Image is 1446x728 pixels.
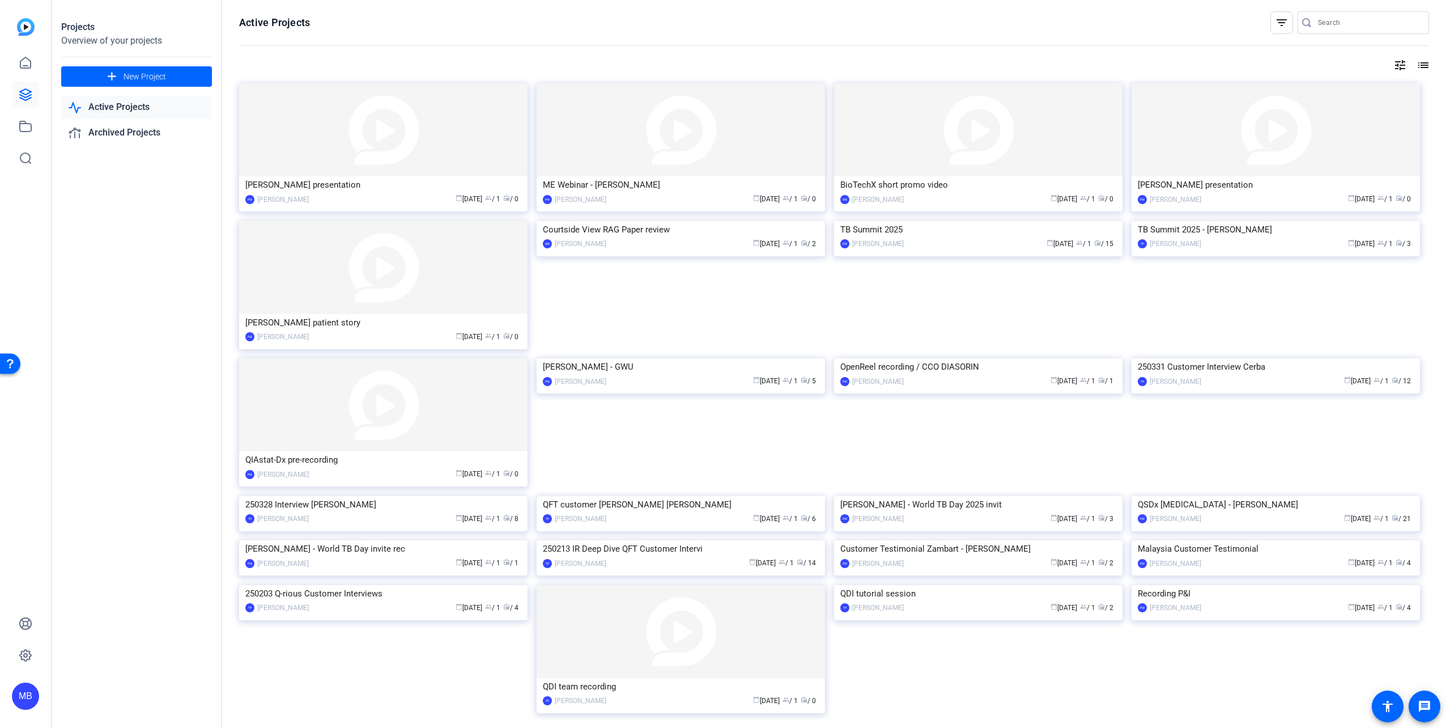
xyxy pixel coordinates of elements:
[753,376,760,383] span: calendar_today
[1138,540,1414,557] div: Malaysia Customer Testimonial
[1393,58,1407,72] mat-icon: tune
[239,16,310,29] h1: Active Projects
[1396,195,1411,203] span: / 0
[1098,604,1113,612] span: / 2
[840,195,849,204] div: MB
[1098,515,1113,523] span: / 3
[555,238,606,249] div: [PERSON_NAME]
[503,559,518,567] span: / 1
[1396,604,1411,612] span: / 4
[1348,558,1355,565] span: calendar_today
[1150,376,1201,387] div: [PERSON_NAME]
[503,470,518,478] span: / 0
[543,176,819,193] div: ME Webinar - [PERSON_NAME]
[801,697,816,705] span: / 0
[782,194,789,201] span: group
[1098,194,1105,201] span: radio
[782,376,789,383] span: group
[543,239,552,248] div: MB
[782,514,789,521] span: group
[840,559,849,568] div: PW
[1138,358,1414,375] div: 250331 Customer Interview Cerba
[1396,603,1402,610] span: radio
[1076,239,1083,246] span: group
[1051,515,1077,523] span: [DATE]
[1150,238,1201,249] div: [PERSON_NAME]
[1348,240,1375,248] span: [DATE]
[1377,604,1393,612] span: / 1
[1094,240,1113,248] span: / 15
[1051,558,1057,565] span: calendar_today
[1348,195,1375,203] span: [DATE]
[1098,559,1113,567] span: / 2
[456,558,462,565] span: calendar_today
[801,239,807,246] span: radio
[485,469,492,476] span: group
[61,20,212,34] div: Projects
[1348,559,1375,567] span: [DATE]
[782,697,798,705] span: / 1
[485,333,500,341] span: / 1
[797,558,803,565] span: radio
[753,194,760,201] span: calendar_today
[245,585,521,602] div: 250203 Q-rious Customer Interviews
[1392,377,1411,385] span: / 12
[61,96,212,119] a: Active Projects
[1396,239,1402,246] span: radio
[1377,559,1393,567] span: / 1
[1392,514,1398,521] span: radio
[1098,558,1105,565] span: radio
[1373,515,1389,523] span: / 1
[1080,194,1087,201] span: group
[1415,58,1429,72] mat-icon: list
[1098,514,1105,521] span: radio
[503,515,518,523] span: / 8
[485,559,500,567] span: / 1
[543,678,819,695] div: QDI team recording
[1377,240,1393,248] span: / 1
[753,377,780,385] span: [DATE]
[1080,195,1095,203] span: / 1
[1373,376,1380,383] span: group
[456,515,482,523] span: [DATE]
[1080,558,1087,565] span: group
[1138,176,1414,193] div: [PERSON_NAME] presentation
[1051,603,1057,610] span: calendar_today
[1348,604,1375,612] span: [DATE]
[245,496,521,513] div: 250328 Interview [PERSON_NAME]
[257,331,309,342] div: [PERSON_NAME]
[1080,604,1095,612] span: / 1
[840,221,1116,238] div: TB Summit 2025
[124,71,166,83] span: New Project
[1098,377,1113,385] span: / 1
[485,332,492,339] span: group
[503,194,510,201] span: radio
[555,376,606,387] div: [PERSON_NAME]
[782,377,798,385] span: / 1
[503,514,510,521] span: radio
[1348,194,1355,201] span: calendar_today
[503,333,518,341] span: / 0
[1138,377,1147,386] div: TP
[245,314,521,331] div: [PERSON_NAME] patient story
[1080,603,1087,610] span: group
[753,696,760,703] span: calendar_today
[782,240,798,248] span: / 1
[801,696,807,703] span: radio
[779,558,785,565] span: group
[840,176,1116,193] div: BioTechX short promo video
[485,470,500,478] span: / 1
[485,603,492,610] span: group
[840,514,849,523] div: PW
[456,332,462,339] span: calendar_today
[555,513,606,524] div: [PERSON_NAME]
[1396,194,1402,201] span: radio
[1047,240,1073,248] span: [DATE]
[840,496,1116,513] div: [PERSON_NAME] - World TB Day 2025 invit
[753,514,760,521] span: calendar_today
[782,195,798,203] span: / 1
[61,34,212,48] div: Overview of your projects
[245,470,254,479] div: PW
[1080,376,1087,383] span: group
[257,558,309,569] div: [PERSON_NAME]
